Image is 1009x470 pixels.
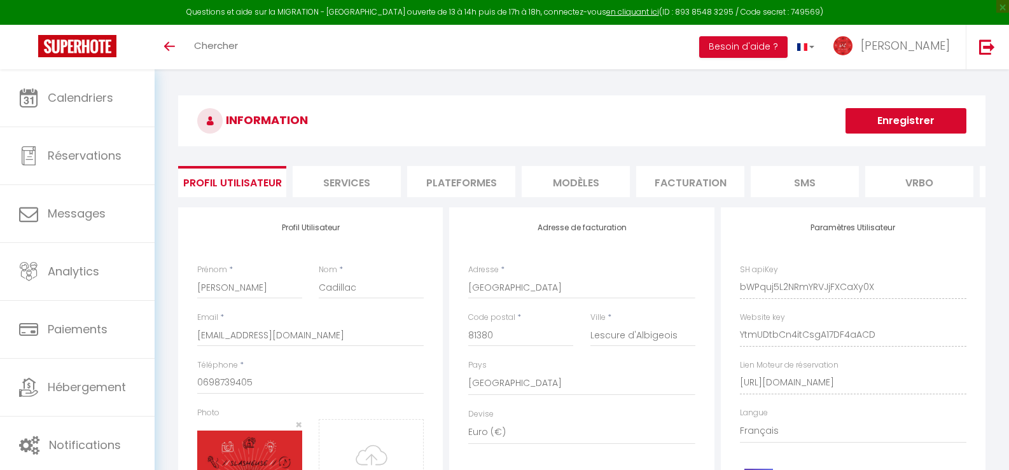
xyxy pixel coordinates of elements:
label: Ville [590,312,606,324]
label: Nom [319,264,337,276]
span: Calendriers [48,90,113,106]
label: Pays [468,359,487,371]
img: logout [979,39,995,55]
button: Besoin d'aide ? [699,36,788,58]
label: Website key [740,312,785,324]
label: SH apiKey [740,264,778,276]
img: Super Booking [38,35,116,57]
label: Adresse [468,264,499,276]
label: Photo [197,407,219,419]
img: ... [833,36,852,55]
a: en cliquant ici [606,6,659,17]
label: Code postal [468,312,515,324]
h3: INFORMATION [178,95,985,146]
li: MODÈLES [522,166,630,197]
li: SMS [751,166,859,197]
span: [PERSON_NAME] [861,38,950,53]
span: Chercher [194,39,238,52]
label: Lien Moteur de réservation [740,359,839,371]
span: Réservations [48,148,122,163]
label: Langue [740,407,768,419]
li: Vrbo [865,166,973,197]
li: Profil Utilisateur [178,166,286,197]
span: Messages [48,205,106,221]
span: Notifications [49,437,121,453]
span: Analytics [48,263,99,279]
li: Facturation [636,166,744,197]
li: Plateformes [407,166,515,197]
label: Téléphone [197,359,238,371]
span: Hébergement [48,379,126,395]
label: Email [197,312,218,324]
button: Enregistrer [845,108,966,134]
label: Prénom [197,264,227,276]
label: Devise [468,408,494,420]
h4: Paramètres Utilisateur [740,223,966,232]
span: Paiements [48,321,108,337]
a: Chercher [184,25,247,69]
button: Close [295,419,302,431]
h4: Adresse de facturation [468,223,695,232]
h4: Profil Utilisateur [197,223,424,232]
li: Services [293,166,401,197]
a: ... [PERSON_NAME] [824,25,966,69]
span: × [295,417,302,432]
